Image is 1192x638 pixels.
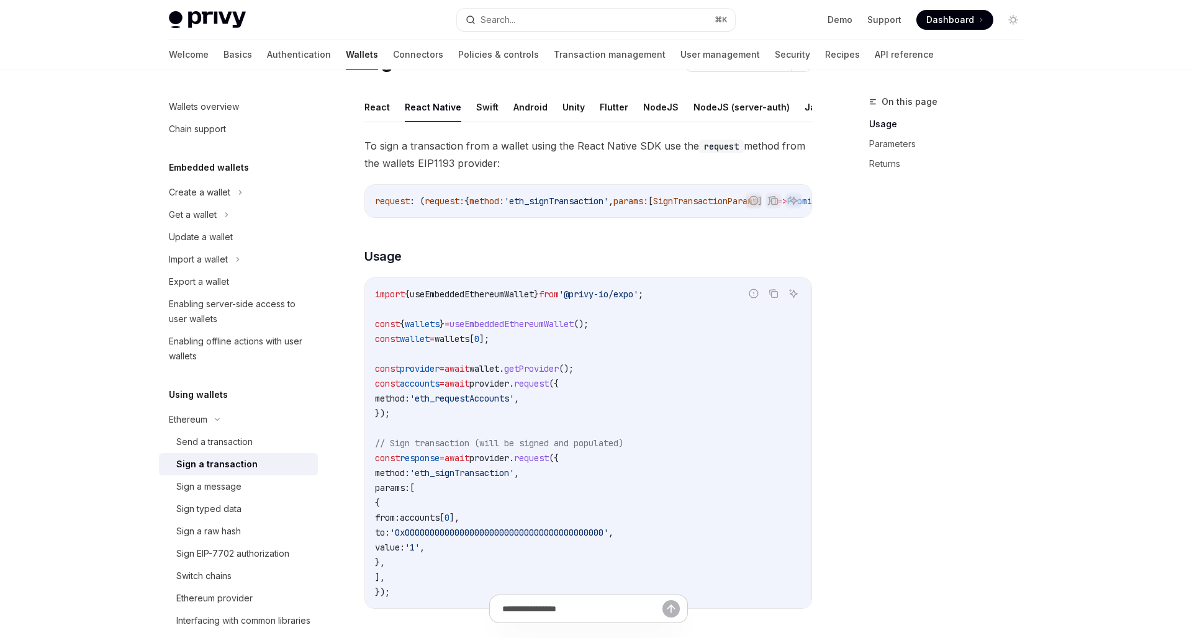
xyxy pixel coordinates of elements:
div: Sign a transaction [176,457,258,472]
span: getProvider [504,363,559,374]
div: Interfacing with common libraries [176,613,310,628]
span: to: [375,527,390,538]
span: [ [648,195,653,207]
a: Demo [828,14,852,26]
a: Connectors [393,40,443,70]
button: Copy the contents from the code block [765,192,782,209]
button: Send message [662,600,680,618]
button: Report incorrect code [746,285,762,302]
a: Send a transaction [159,431,318,453]
span: ], [449,512,459,523]
a: Dashboard [916,10,993,30]
span: provider [469,452,509,464]
div: Update a wallet [169,230,233,245]
div: Search... [481,12,515,27]
span: wallet [400,333,430,344]
div: Ethereum provider [176,591,253,606]
button: Search...⌘K [457,9,735,31]
button: Android [513,92,548,122]
button: NodeJS [643,92,679,122]
span: To sign a transaction from a wallet using the React Native SDK use the method from the wallets EI... [364,137,812,172]
a: Ethereum provider [159,587,318,609]
span: } [440,318,445,330]
a: Enabling server-side access to user wallets [159,293,318,330]
span: const [375,378,400,389]
span: provider [400,363,440,374]
span: } [534,289,539,300]
button: Flutter [600,92,628,122]
span: method: [375,467,410,478]
button: Copy the contents from the code block [765,285,782,302]
span: [ [469,333,474,344]
span: from [539,289,559,300]
a: Wallets [346,40,378,70]
button: React Native [405,92,461,122]
span: }, [375,557,385,568]
a: Sign a transaction [159,453,318,475]
a: Welcome [169,40,209,70]
a: Sign EIP-7702 authorization [159,542,318,565]
span: { [405,289,410,300]
span: }); [375,408,390,419]
span: , [514,393,519,404]
span: await [445,363,469,374]
span: = [440,452,445,464]
div: Import a wallet [169,252,228,267]
span: ⌘ K [715,15,728,25]
span: import [375,289,405,300]
h5: Using wallets [169,387,228,402]
a: Usage [869,114,1033,134]
span: accounts [400,378,440,389]
span: { [375,497,380,508]
a: Sign a message [159,475,318,498]
div: Ethereum [169,412,207,427]
span: (); [574,318,589,330]
span: ], [375,572,385,583]
span: Dashboard [926,14,974,26]
span: const [375,333,400,344]
span: params: [375,482,410,493]
span: await [445,452,469,464]
span: value: [375,542,405,553]
span: method: [375,393,410,404]
a: Wallets overview [159,96,318,118]
div: Send a transaction [176,434,253,449]
span: { [400,318,405,330]
span: provider [469,378,509,389]
a: Security [775,40,810,70]
span: '@privy-io/expo' [559,289,638,300]
a: Policies & controls [458,40,539,70]
span: Usage [364,248,402,265]
span: wallets [435,333,469,344]
div: Get a wallet [169,207,217,222]
div: Export a wallet [169,274,229,289]
span: : ( [410,195,425,207]
a: Sign typed data [159,498,318,520]
span: useEmbeddedEthereumWallet [449,318,574,330]
img: light logo [169,11,246,29]
button: NodeJS (server-auth) [693,92,790,122]
div: Enabling server-side access to user wallets [169,297,310,326]
a: Support [867,14,901,26]
a: User management [680,40,760,70]
span: const [375,318,400,330]
h5: Embedded wallets [169,160,249,175]
span: await [445,378,469,389]
span: useEmbeddedEthereumWallet [410,289,534,300]
a: Chain support [159,118,318,140]
div: Sign EIP-7702 authorization [176,546,289,561]
span: 'eth_signTransaction' [410,467,514,478]
button: Toggle dark mode [1003,10,1023,30]
span: accounts [400,512,440,523]
span: ]; [479,333,489,344]
span: (); [559,363,574,374]
div: Wallets overview [169,99,239,114]
a: Returns [869,154,1033,174]
span: method [469,195,499,207]
span: 'eth_requestAccounts' [410,393,514,404]
span: ({ [549,452,559,464]
span: = [440,363,445,374]
a: Recipes [825,40,860,70]
span: response [400,452,440,464]
div: Switch chains [176,568,232,583]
